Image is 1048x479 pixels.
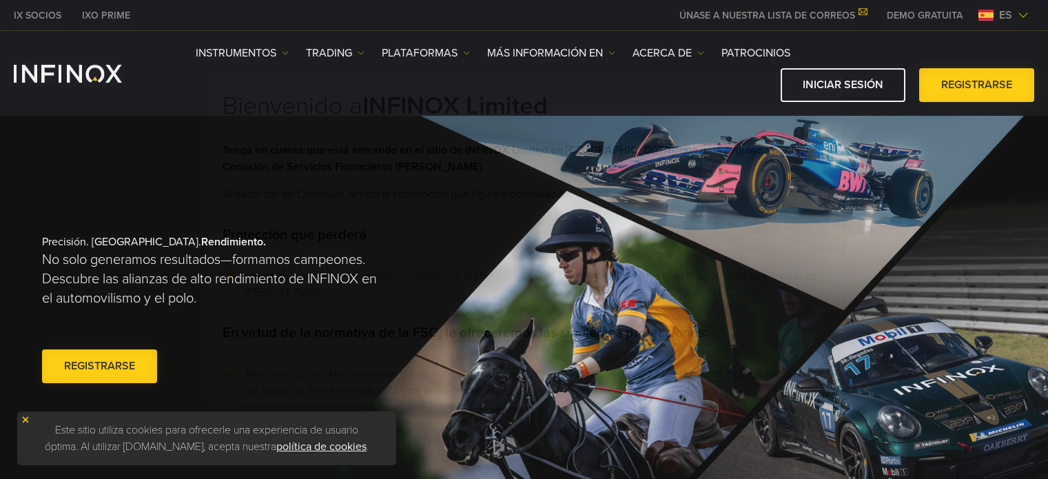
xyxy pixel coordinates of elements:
[223,325,708,341] strong: En virtud de la normativa de la FSC, le ofreceremos las siguientes protecciones:
[223,91,826,142] h2: Bienvenido a
[223,227,367,243] strong: Protección que perderá
[362,91,548,121] strong: INFINOX Limited
[223,143,800,174] strong: Tenga en cuenta que está entrando en el sitio de INFINOX Limited en [GEOGRAPHIC_DATA], que está r...
[566,267,826,300] li: Por lo tanto, perderá toda la protección que le ofrecen la normativa y la legislación de la UE.
[566,365,826,431] li: Protección de saldo - Seguiremos protegiendo su cuenta contra un saldo negativo.
[223,186,826,203] p: Al hacer clic en Continuar, acepta la información que figura a continuación.
[246,365,506,431] li: Mejor ejecución - Mantendremos nuestro compromiso de actuar de forma honesta, justa y en el mejor...
[246,267,506,300] li: Usted quedará fuera del régimen regulador de la UE - [PERSON_NAME].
